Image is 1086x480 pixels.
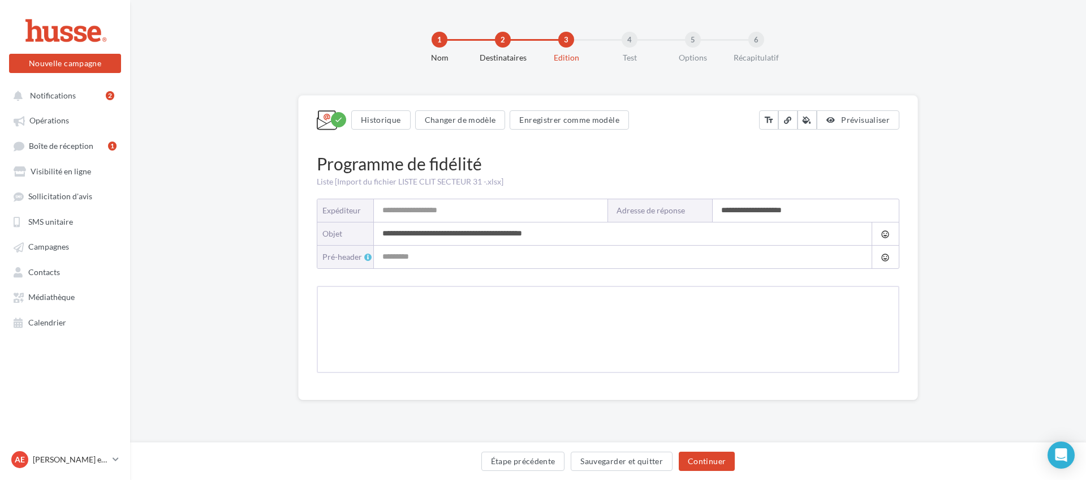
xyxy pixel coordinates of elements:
[720,52,792,63] div: Récapitulatif
[764,114,774,126] i: text_fields
[28,242,69,252] span: Campagnes
[481,452,565,471] button: Étape précédente
[29,141,93,151] span: Boîte de réception
[510,110,628,130] button: Enregistrer comme modèle
[403,52,476,63] div: Nom
[7,135,123,156] a: Boîte de réception1
[759,110,778,130] button: text_fields
[841,115,890,125] span: Prévisualiser
[33,454,108,465] p: [PERSON_NAME] et [PERSON_NAME]
[322,228,365,239] div: objet
[7,262,123,282] a: Contacts
[322,251,374,263] div: Pré-header
[28,293,75,302] span: Médiathèque
[334,115,343,124] i: check
[7,312,123,332] a: Calendrier
[7,110,123,130] a: Opérations
[748,32,764,48] div: 6
[530,52,602,63] div: Edition
[317,152,899,176] div: Programme de fidélité
[331,112,346,127] div: Modifications enregistrées
[28,217,73,226] span: SMS unitaire
[7,85,119,105] button: Notifications 2
[679,452,735,471] button: Continuer
[317,176,899,187] div: Liste [Import du fichier LISTE CLIT SECTEUR 31 -.xlsx]
[108,142,117,151] div: 1
[571,452,673,471] button: Sauvegarder et quitter
[7,186,123,206] a: Sollicitation d'avis
[872,222,898,245] button: tag_faces
[28,267,60,277] span: Contacts
[608,199,713,222] label: Adresse de réponse
[322,205,365,216] div: Expéditeur
[30,91,76,100] span: Notifications
[872,246,898,268] button: tag_faces
[415,110,506,130] button: Changer de modèle
[685,32,701,48] div: 5
[558,32,574,48] div: 3
[432,32,447,48] div: 1
[7,236,123,256] a: Campagnes
[881,230,890,239] i: tag_faces
[29,116,69,126] span: Opérations
[817,110,899,130] button: Prévisualiser
[593,52,666,63] div: Test
[467,52,539,63] div: Destinataires
[31,166,91,176] span: Visibilité en ligne
[7,211,123,232] a: SMS unitaire
[657,52,729,63] div: Options
[495,32,511,48] div: 2
[28,192,92,202] span: Sollicitation d'avis
[317,286,899,373] iframe: Something wrong...
[106,91,114,100] div: 2
[9,449,121,470] a: Ae [PERSON_NAME] et [PERSON_NAME]
[1048,442,1075,469] div: Open Intercom Messenger
[351,110,411,130] button: Historique
[15,454,25,465] span: Ae
[28,318,66,327] span: Calendrier
[881,253,890,262] i: tag_faces
[7,161,123,181] a: Visibilité en ligne
[9,54,121,73] button: Nouvelle campagne
[7,286,123,307] a: Médiathèque
[622,32,637,48] div: 4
